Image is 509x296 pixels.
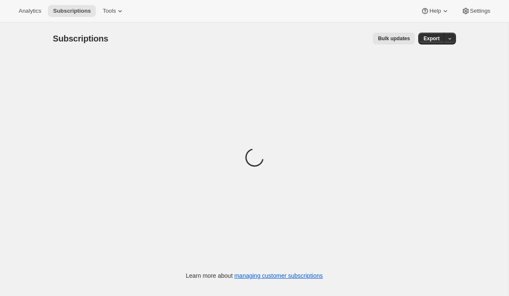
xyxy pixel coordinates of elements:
[98,5,129,17] button: Tools
[48,5,96,17] button: Subscriptions
[103,8,116,14] span: Tools
[186,271,323,280] p: Learn more about
[234,272,323,279] a: managing customer subscriptions
[14,5,46,17] button: Analytics
[456,5,495,17] button: Settings
[470,8,490,14] span: Settings
[53,8,91,14] span: Subscriptions
[418,33,445,44] button: Export
[416,5,454,17] button: Help
[373,33,415,44] button: Bulk updates
[429,8,441,14] span: Help
[53,34,109,43] span: Subscriptions
[423,35,439,42] span: Export
[378,35,410,42] span: Bulk updates
[19,8,41,14] span: Analytics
